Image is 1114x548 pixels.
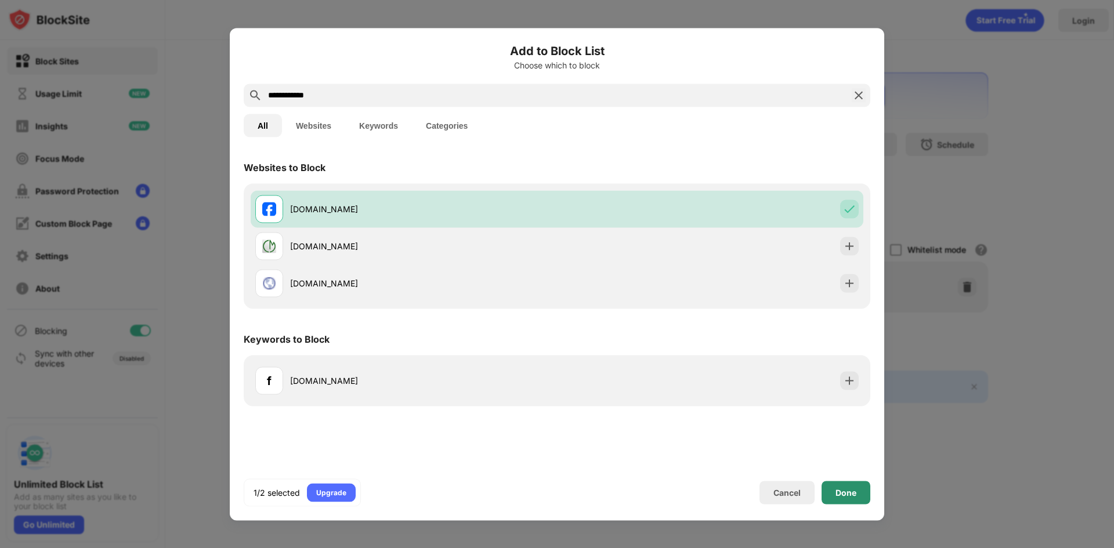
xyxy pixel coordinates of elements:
[244,114,282,137] button: All
[282,114,345,137] button: Websites
[262,239,276,253] img: favicons
[290,277,557,289] div: [DOMAIN_NAME]
[835,488,856,497] div: Done
[316,487,346,498] div: Upgrade
[244,161,325,173] div: Websites to Block
[262,276,276,290] img: favicons
[244,333,330,344] div: Keywords to Block
[773,488,801,498] div: Cancel
[852,88,866,102] img: search-close
[244,60,870,70] div: Choose which to block
[412,114,482,137] button: Categories
[244,42,870,59] h6: Add to Block List
[345,114,412,137] button: Keywords
[262,202,276,216] img: favicons
[254,487,300,498] div: 1/2 selected
[290,203,557,215] div: [DOMAIN_NAME]
[267,372,272,389] div: f
[290,240,557,252] div: [DOMAIN_NAME]
[290,375,557,387] div: [DOMAIN_NAME]
[248,88,262,102] img: search.svg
